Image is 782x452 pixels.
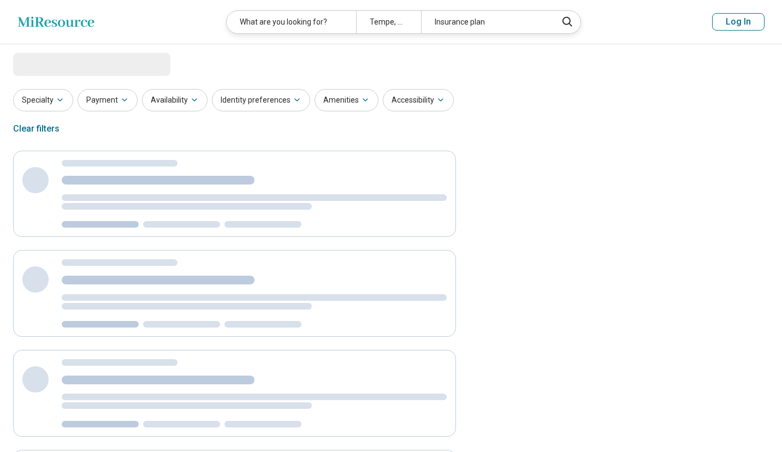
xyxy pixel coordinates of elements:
span: Loading... [13,53,105,75]
div: Insurance plan [421,11,550,33]
div: Tempe, AZ 85281 [356,11,421,33]
div: What are you looking for? [227,11,356,33]
button: Availability [142,89,208,111]
button: Log In [712,13,765,31]
button: Amenities [315,89,378,111]
button: Specialty [13,89,73,111]
button: Accessibility [383,89,454,111]
button: Payment [78,89,138,111]
div: Clear filters [13,116,60,142]
button: Identity preferences [212,89,310,111]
